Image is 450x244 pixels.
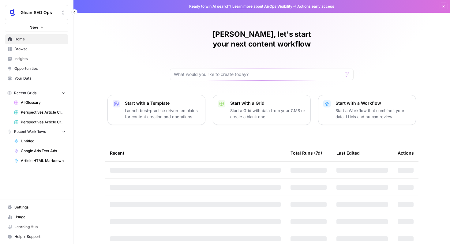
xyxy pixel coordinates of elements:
[5,232,68,242] button: Help + Support
[14,224,66,230] span: Learning Hub
[21,158,66,163] span: Article HTML Markdown
[29,24,38,30] span: New
[230,100,306,106] p: Start with a Grid
[11,107,68,117] a: Perspectives Article Creation (Agents)
[5,54,68,64] a: Insights
[14,46,66,52] span: Browse
[5,212,68,222] a: Usage
[5,5,68,20] button: Workspace: Glean SEO Ops
[5,44,68,54] a: Browse
[14,90,36,96] span: Recent Grids
[14,129,46,134] span: Recent Workflows
[398,145,414,161] div: Actions
[5,23,68,32] button: New
[336,145,360,161] div: Last Edited
[297,4,334,9] span: Actions early access
[11,98,68,107] a: AI Glossary
[5,88,68,98] button: Recent Grids
[14,234,66,239] span: Help + Support
[14,76,66,81] span: Your Data
[174,71,342,77] input: What would you like to create today?
[14,214,66,220] span: Usage
[21,110,66,115] span: Perspectives Article Creation (Agents)
[318,95,416,125] button: Start with a WorkflowStart a Workflow that combines your data, LLMs and human review
[5,202,68,212] a: Settings
[5,34,68,44] a: Home
[125,100,200,106] p: Start with a Template
[14,36,66,42] span: Home
[21,119,66,125] span: Perspectives Article Creation (Search)
[107,95,205,125] button: Start with a TemplateLaunch best-practice driven templates for content creation and operations
[14,205,66,210] span: Settings
[14,66,66,71] span: Opportunities
[11,117,68,127] a: Perspectives Article Creation (Search)
[11,146,68,156] a: Google Ads Text Ads
[21,9,58,16] span: Glean SEO Ops
[11,156,68,166] a: Article HTML Markdown
[213,95,311,125] button: Start with a GridStart a Grid with data from your CMS or create a blank one
[336,100,411,106] p: Start with a Workflow
[5,127,68,136] button: Recent Workflows
[21,100,66,105] span: AI Glossary
[5,64,68,73] a: Opportunities
[336,107,411,120] p: Start a Workflow that combines your data, LLMs and human review
[110,145,281,161] div: Recent
[7,7,18,18] img: Glean SEO Ops Logo
[125,107,200,120] p: Launch best-practice driven templates for content creation and operations
[230,107,306,120] p: Start a Grid with data from your CMS or create a blank one
[5,73,68,83] a: Your Data
[189,4,292,9] span: Ready to win AI search? about AirOps Visibility
[14,56,66,62] span: Insights
[21,148,66,154] span: Google Ads Text Ads
[5,222,68,232] a: Learning Hub
[11,136,68,146] a: Untitled
[291,145,322,161] div: Total Runs (7d)
[170,29,354,49] h1: [PERSON_NAME], let's start your next content workflow
[21,138,66,144] span: Untitled
[232,4,253,9] a: Learn more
